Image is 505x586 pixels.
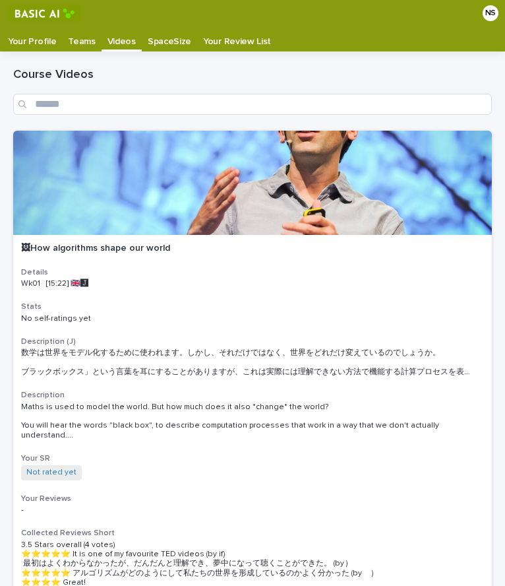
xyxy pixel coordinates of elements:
[107,26,136,48] p: Videos
[13,94,492,115] input: Search
[197,26,277,51] a: Your Review List
[21,348,484,377] span: 数学は世界をモデル化するために使われます。しかし、それだけではなく、世界をどれだけ変えているのでしょうか。 ブラックボックス」という言葉を耳にすることがありますが、これは実際には理解できない方法...
[21,279,484,288] p: Wk01 [15:22] 🇬🇧🅹️
[68,26,95,48] p: Teams
[148,26,191,48] p: SpaceSize
[8,5,81,22] img: RtIB8pj2QQiOZo6waziI
[102,26,142,49] a: Videos
[142,26,197,51] a: SpaceSize
[21,453,484,464] h3: Your SR
[21,528,484,538] h3: Collected Reviews Short
[21,390,484,401] h3: Description
[21,403,484,441] span: Maths is used to model the world. But how much does it also *change* the world? You will hear the...
[2,26,62,51] a: Your Profile
[21,337,484,347] h3: Description (J)
[21,302,484,312] h3: Stats
[203,26,271,48] p: Your Review List
[62,26,101,51] a: Teams
[21,267,484,278] h3: Details
[8,26,56,48] p: Your Profile
[21,494,484,504] h3: Your Reviews
[483,5,498,21] div: NS
[26,468,76,477] a: Not rated yet
[13,67,492,83] h1: Course Videos
[21,243,484,254] p: 🖼How algorithms shape our world
[21,505,484,515] p: -
[21,314,484,323] p: No self-ratings yet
